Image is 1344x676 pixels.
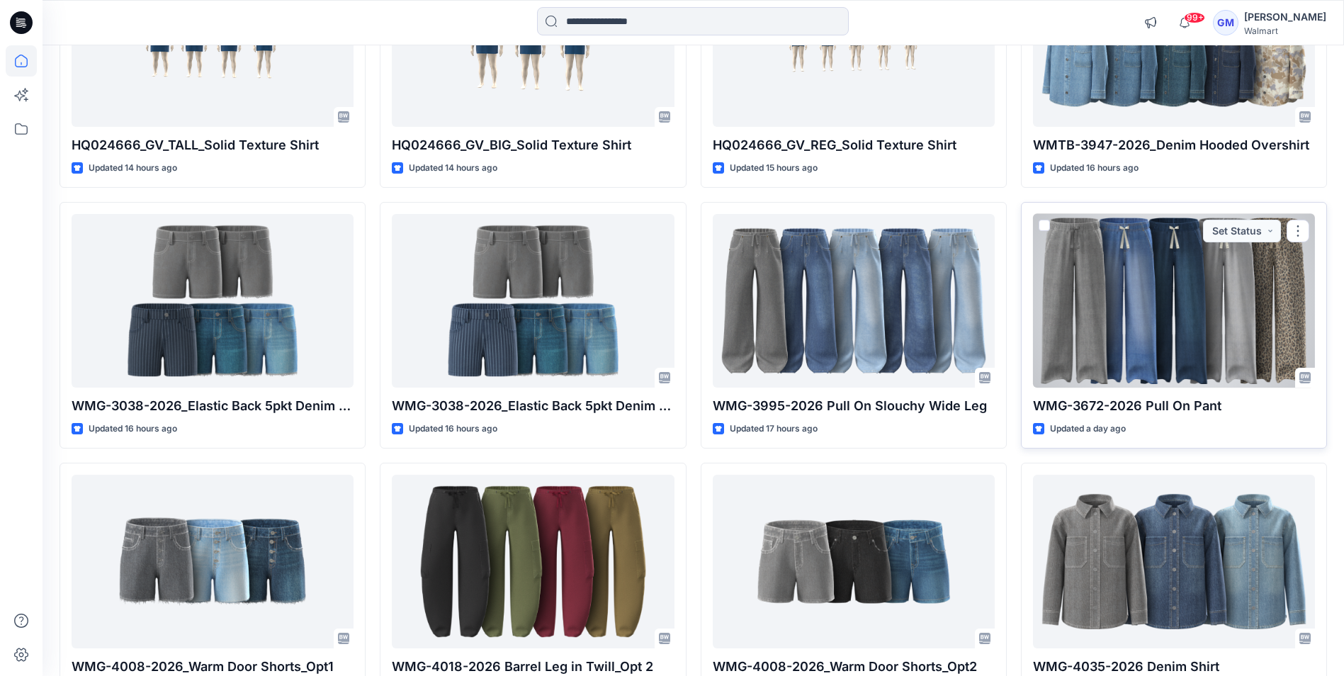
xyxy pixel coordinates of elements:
[730,161,818,176] p: Updated 15 hours ago
[392,214,674,388] a: WMG-3038-2026_Elastic Back 5pkt Denim Shorts 3 Inseam
[409,161,497,176] p: Updated 14 hours ago
[72,475,354,648] a: WMG-4008-2026_Warm Door Shorts_Opt1
[409,422,497,436] p: Updated 16 hours ago
[72,135,354,155] p: HQ024666_GV_TALL_Solid Texture Shirt
[392,135,674,155] p: HQ024666_GV_BIG_Solid Texture Shirt
[1033,475,1315,648] a: WMG-4035-2026 Denim Shirt
[713,475,995,648] a: WMG-4008-2026_Warm Door Shorts_Opt2
[1244,9,1326,26] div: [PERSON_NAME]
[1033,396,1315,416] p: WMG-3672-2026 Pull On Pant
[1213,10,1238,35] div: GM
[1033,135,1315,155] p: WMTB-3947-2026_Denim Hooded Overshirt
[1050,161,1139,176] p: Updated 16 hours ago
[1033,214,1315,388] a: WMG-3672-2026 Pull On Pant
[730,422,818,436] p: Updated 17 hours ago
[1184,12,1205,23] span: 99+
[89,422,177,436] p: Updated 16 hours ago
[713,396,995,416] p: WMG-3995-2026 Pull On Slouchy Wide Leg
[392,396,674,416] p: WMG-3038-2026_Elastic Back 5pkt Denim Shorts 3 Inseam
[89,161,177,176] p: Updated 14 hours ago
[72,214,354,388] a: WMG-3038-2026_Elastic Back 5pkt Denim Shorts 3 Inseam - Cost Opt
[392,475,674,648] a: WMG-4018-2026 Barrel Leg in Twill_Opt 2
[713,214,995,388] a: WMG-3995-2026 Pull On Slouchy Wide Leg
[713,135,995,155] p: HQ024666_GV_REG_Solid Texture Shirt
[72,396,354,416] p: WMG-3038-2026_Elastic Back 5pkt Denim Shorts 3 Inseam - Cost Opt
[1050,422,1126,436] p: Updated a day ago
[1244,26,1326,36] div: Walmart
